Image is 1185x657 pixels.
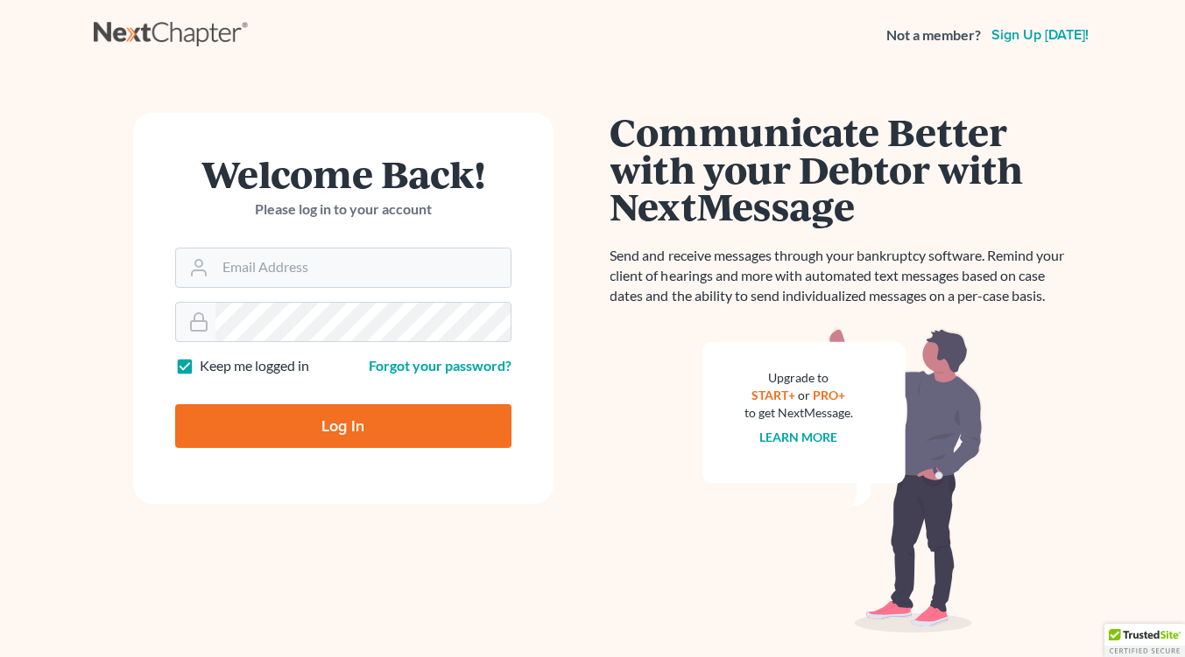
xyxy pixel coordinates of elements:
[215,248,511,287] input: Email Address
[610,246,1075,306] p: Send and receive messages through your bankruptcy software. Remind your client of hearings and mo...
[886,25,981,45] strong: Not a member?
[369,357,511,374] a: Forgot your password?
[610,113,1075,225] h1: Communicate Better with your Debtor with NextMessage
[744,404,853,422] div: to get NextMessage.
[200,356,309,376] label: Keep me logged in
[751,388,795,402] a: START+
[175,155,511,192] h1: Welcome Back!
[175,404,511,448] input: Log In
[798,388,810,402] span: or
[702,327,983,633] img: nextmessage_bg-59042aed3d76b12b5cd301f8e5b87938c9018125f34e5fa2b7a6b67550977c72.svg
[744,369,853,387] div: Upgrade to
[759,430,837,444] a: Learn more
[988,28,1092,42] a: Sign up [DATE]!
[813,388,845,402] a: PRO+
[1104,624,1185,657] div: TrustedSite Certified
[175,199,511,220] p: Please log in to your account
